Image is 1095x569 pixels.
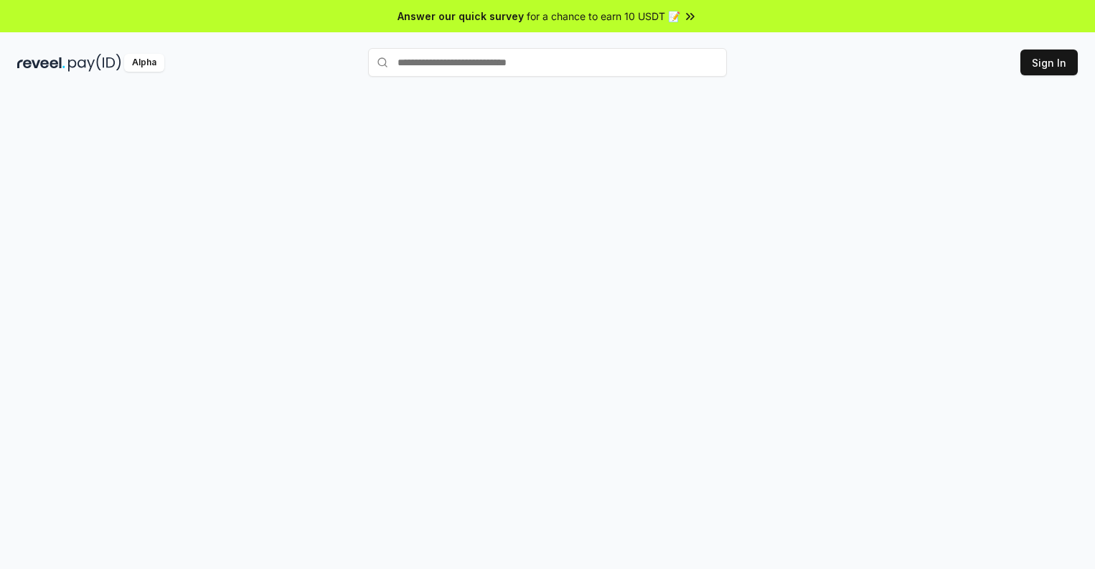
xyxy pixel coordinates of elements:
[124,54,164,72] div: Alpha
[527,9,680,24] span: for a chance to earn 10 USDT 📝
[68,54,121,72] img: pay_id
[398,9,524,24] span: Answer our quick survey
[1020,50,1078,75] button: Sign In
[17,54,65,72] img: reveel_dark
